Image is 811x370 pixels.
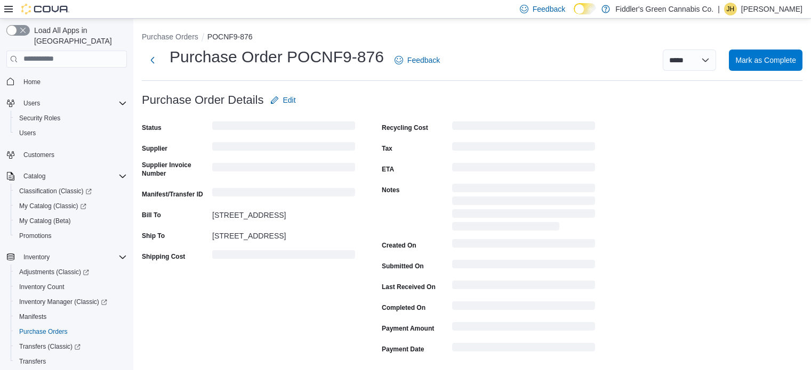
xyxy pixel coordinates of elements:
span: Inventory Count [19,283,65,291]
label: Recycling Cost [382,124,428,132]
a: Classification (Classic) [11,184,131,199]
span: Loading [212,190,355,199]
span: Classification (Classic) [19,187,92,195]
span: Loading [452,186,595,233]
span: Users [19,129,36,137]
a: Users [15,127,40,139]
input: Dark Mode [574,3,596,14]
button: Transfers [11,354,131,369]
label: Notes [382,186,399,194]
a: Customers [19,149,59,161]
label: Payment Date [382,345,424,353]
label: Bill To [142,211,161,219]
span: Feedback [407,55,440,65]
a: Purchase Orders [15,325,72,338]
span: Edit [283,95,296,105]
button: Users [2,96,131,111]
span: Inventory Manager (Classic) [15,295,127,308]
span: Inventory [23,253,50,261]
span: Inventory [19,251,127,264]
button: Inventory [2,250,131,265]
button: Manifests [11,309,131,324]
a: Promotions [15,229,56,242]
label: ETA [382,165,394,174]
button: Promotions [11,228,131,243]
div: [STREET_ADDRESS] [212,227,355,240]
button: Users [19,97,44,110]
label: Submitted On [382,262,424,270]
span: Loading [452,324,595,333]
button: Home [2,74,131,89]
span: Promotions [19,232,52,240]
span: Classification (Classic) [15,185,127,198]
span: My Catalog (Beta) [15,215,127,227]
button: Inventory Count [11,279,131,294]
span: Adjustments (Classic) [15,266,127,278]
a: My Catalog (Classic) [11,199,131,213]
span: Feedback [533,4,565,14]
span: Loading [212,165,355,174]
span: Manifests [19,313,46,321]
button: Users [11,126,131,141]
a: Transfers [15,355,50,368]
span: Adjustments (Classic) [19,268,89,276]
span: Loading [452,144,595,153]
button: Catalog [2,169,131,184]
label: Supplier Invoice Number [142,161,208,178]
span: Promotions [15,229,127,242]
a: My Catalog (Beta) [15,215,75,227]
h1: Purchase Order POCNF9-876 [170,46,384,68]
span: Loading [452,165,595,174]
span: JH [727,3,735,15]
button: POCNF9-876 [207,32,253,41]
span: Customers [23,151,54,159]
label: Created On [382,241,416,250]
span: Users [19,97,127,110]
a: My Catalog (Classic) [15,200,91,212]
button: Next [142,50,163,71]
label: Last Received On [382,283,436,291]
button: Purchase Orders [11,324,131,339]
span: Manifests [15,310,127,323]
span: Customers [19,148,127,161]
span: Security Roles [15,112,127,125]
button: Security Roles [11,111,131,126]
div: [STREET_ADDRESS] [212,207,355,219]
span: Loading [452,124,595,132]
label: Tax [382,144,392,153]
span: Loading [212,252,355,261]
span: Users [15,127,127,139]
a: Inventory Count [15,281,69,293]
span: Loading [452,241,595,250]
span: Transfers (Classic) [19,342,81,351]
span: My Catalog (Classic) [15,200,127,212]
div: Joel Herrington [724,3,737,15]
span: Catalog [19,170,127,183]
label: Manifest/Transfer ID [142,190,203,199]
a: Adjustments (Classic) [15,266,93,278]
nav: An example of EuiBreadcrumbs [142,31,802,44]
label: Shipping Cost [142,252,185,261]
button: Mark as Complete [729,50,802,71]
span: Home [19,75,127,88]
a: Transfers (Classic) [11,339,131,354]
span: My Catalog (Beta) [19,217,71,225]
p: [PERSON_NAME] [741,3,802,15]
span: Loading [452,303,595,312]
h3: Purchase Order Details [142,94,264,106]
span: Inventory Count [15,281,127,293]
a: Inventory Manager (Classic) [11,294,131,309]
img: Cova [21,4,69,14]
a: Security Roles [15,112,65,125]
button: My Catalog (Beta) [11,213,131,228]
a: Classification (Classic) [15,185,96,198]
span: Load All Apps in [GEOGRAPHIC_DATA] [30,25,127,46]
button: Customers [2,147,131,162]
label: Ship To [142,232,165,240]
span: Purchase Orders [19,327,68,336]
button: Purchase Orders [142,32,198,41]
span: Loading [212,124,355,132]
p: Fiddler's Green Cannabis Co. [615,3,713,15]
span: Home [23,78,41,86]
